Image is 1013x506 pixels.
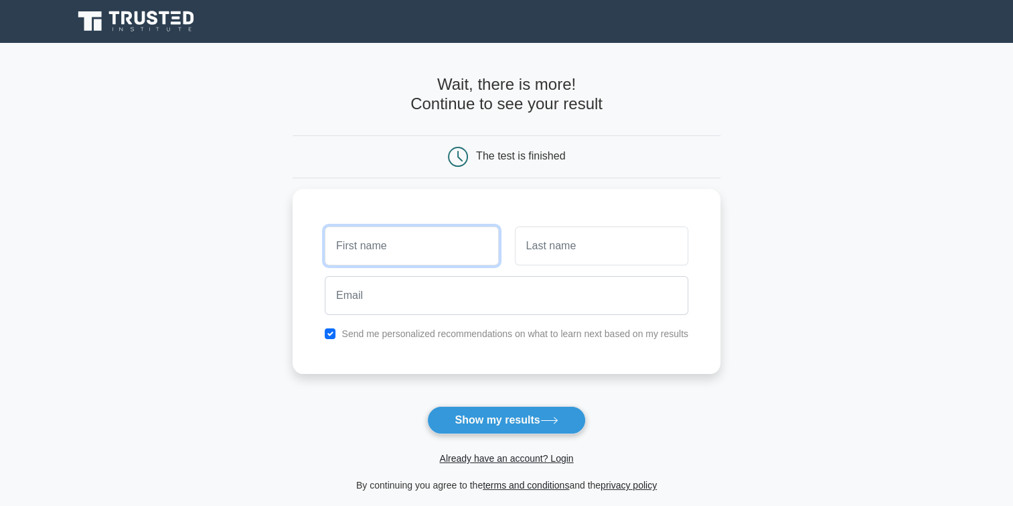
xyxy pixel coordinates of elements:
[515,227,688,265] input: Last name
[285,477,728,493] div: By continuing you agree to the and the
[293,75,720,114] h4: Wait, there is more! Continue to see your result
[439,453,573,464] a: Already have an account? Login
[476,150,565,162] div: The test is finished
[325,276,688,315] input: Email
[601,480,657,491] a: privacy policy
[483,480,569,491] a: terms and conditions
[427,406,585,434] button: Show my results
[325,227,498,265] input: First name
[341,328,688,339] label: Send me personalized recommendations on what to learn next based on my results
